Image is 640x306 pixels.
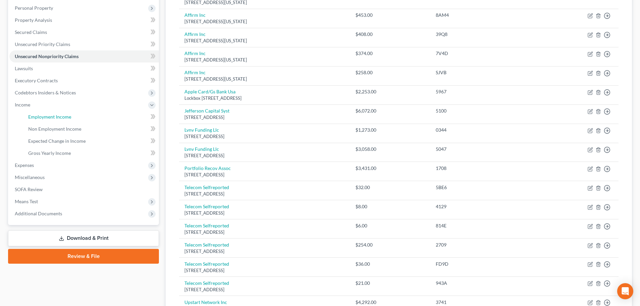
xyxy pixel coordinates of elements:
div: [STREET_ADDRESS] [184,133,345,140]
span: Personal Property [15,5,53,11]
div: $374.00 [355,50,425,57]
div: 2709 [436,242,528,248]
a: Affirm Inc [184,70,206,75]
span: Gross Yearly Income [28,150,71,156]
div: 1708 [436,165,528,172]
div: 5967 [436,88,528,95]
div: [STREET_ADDRESS] [184,210,345,216]
a: Download & Print [8,230,159,246]
div: [STREET_ADDRESS] [184,191,345,197]
a: Lvnv Funding Llc [184,146,219,152]
a: Lawsuits [9,62,159,75]
span: Property Analysis [15,17,52,23]
a: Telecom Selfreported [184,261,229,267]
div: 5BE6 [436,184,528,191]
div: $32.00 [355,184,425,191]
div: [STREET_ADDRESS][US_STATE] [184,18,345,25]
span: Codebtors Insiders & Notices [15,90,76,95]
div: $8.00 [355,203,425,210]
a: Non Employment Income [23,123,159,135]
a: Unsecured Nonpriority Claims [9,50,159,62]
span: Miscellaneous [15,174,45,180]
a: Executory Contracts [9,75,159,87]
a: Property Analysis [9,14,159,26]
span: SOFA Review [15,186,43,192]
div: $258.00 [355,69,425,76]
div: $408.00 [355,31,425,38]
div: 3741 [436,299,528,306]
a: Employment Income [23,111,159,123]
div: Lockbox [STREET_ADDRESS] [184,95,345,101]
div: [STREET_ADDRESS][US_STATE] [184,76,345,82]
div: $4,292.00 [355,299,425,306]
a: Telecom Selfreported [184,280,229,286]
a: Telecom Selfreported [184,223,229,228]
span: Additional Documents [15,211,62,216]
a: SOFA Review [9,183,159,195]
div: $21.00 [355,280,425,287]
div: [STREET_ADDRESS] [184,172,345,178]
span: Unsecured Nonpriority Claims [15,53,79,59]
span: Unsecured Priority Claims [15,41,70,47]
div: 0344 [436,127,528,133]
div: 39Q8 [436,31,528,38]
div: 7V4D [436,50,528,57]
a: Portfolio Recov Assoc [184,165,231,171]
div: $1,273.00 [355,127,425,133]
a: Gross Yearly Income [23,147,159,159]
div: $2,253.00 [355,88,425,95]
div: $6.00 [355,222,425,229]
div: 8AM4 [436,12,528,18]
span: Non Employment Income [28,126,81,132]
div: 5047 [436,146,528,152]
a: Apple Card/Gs Bank Usa [184,89,236,94]
span: Executory Contracts [15,78,58,83]
span: Income [15,102,30,107]
a: Jefferson Capital Syst [184,108,229,114]
a: Telecom Selfreported [184,184,229,190]
div: 4129 [436,203,528,210]
a: Telecom Selfreported [184,242,229,248]
div: 5100 [436,107,528,114]
div: $453.00 [355,12,425,18]
div: Open Intercom Messenger [617,283,633,299]
div: [STREET_ADDRESS][US_STATE] [184,57,345,63]
a: Lvnv Funding Llc [184,127,219,133]
div: [STREET_ADDRESS] [184,287,345,293]
div: FD9D [436,261,528,267]
div: [STREET_ADDRESS] [184,248,345,255]
a: Affirm Inc [184,12,206,18]
div: [STREET_ADDRESS] [184,114,345,121]
a: Expected Change in Income [23,135,159,147]
a: Secured Claims [9,26,159,38]
div: $3,058.00 [355,146,425,152]
span: Secured Claims [15,29,47,35]
a: Affirm Inc [184,50,206,56]
a: Affirm Inc [184,31,206,37]
span: Expected Change in Income [28,138,86,144]
div: [STREET_ADDRESS][US_STATE] [184,38,345,44]
div: $3,431.00 [355,165,425,172]
div: 814E [436,222,528,229]
span: Means Test [15,199,38,204]
a: Upstart Network Inc [184,299,227,305]
a: Unsecured Priority Claims [9,38,159,50]
a: Telecom Selfreported [184,204,229,209]
div: [STREET_ADDRESS] [184,267,345,274]
div: $6,072.00 [355,107,425,114]
div: $254.00 [355,242,425,248]
span: Expenses [15,162,34,168]
div: SJVB [436,69,528,76]
div: $36.00 [355,261,425,267]
span: Employment Income [28,114,71,120]
div: [STREET_ADDRESS] [184,152,345,159]
div: 943A [436,280,528,287]
div: [STREET_ADDRESS] [184,229,345,235]
span: Lawsuits [15,65,33,71]
a: Review & File [8,249,159,264]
